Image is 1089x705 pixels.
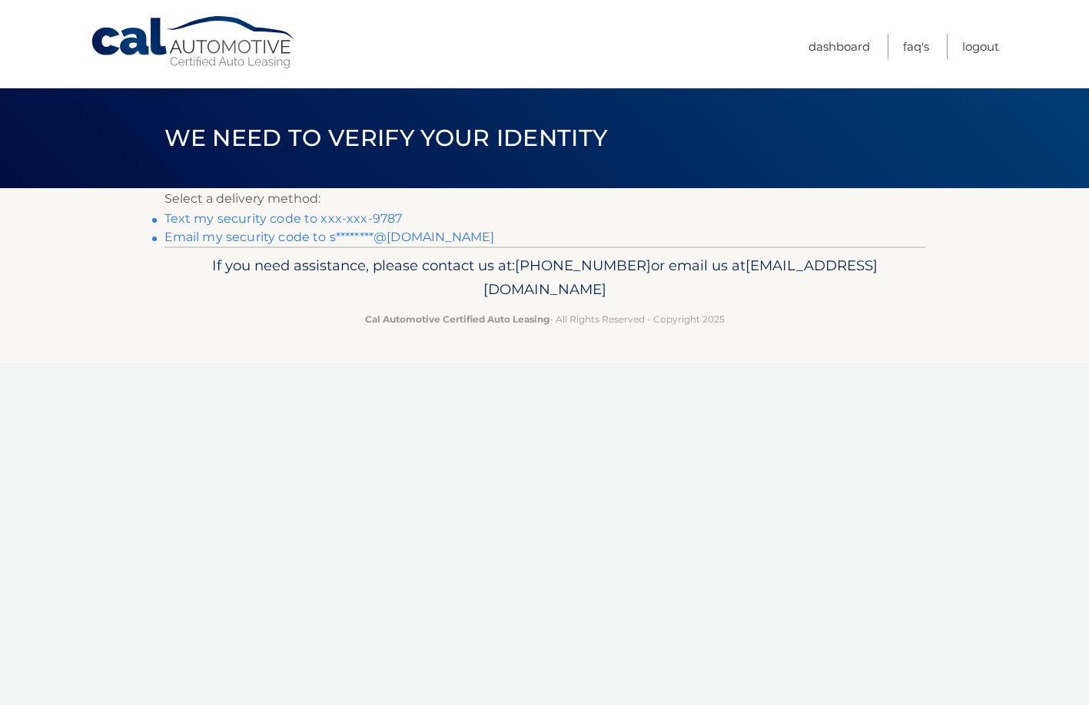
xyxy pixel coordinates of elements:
[808,34,870,59] a: Dashboard
[903,34,929,59] a: FAQ's
[164,124,608,152] span: We need to verify your identity
[90,15,297,70] a: Cal Automotive
[174,311,915,327] p: - All Rights Reserved - Copyright 2025
[164,211,403,226] a: Text my security code to xxx-xxx-9787
[164,188,925,210] p: Select a delivery method:
[962,34,999,59] a: Logout
[164,230,495,244] a: Email my security code to s********@[DOMAIN_NAME]
[174,253,915,303] p: If you need assistance, please contact us at: or email us at
[515,257,651,274] span: [PHONE_NUMBER]
[365,313,549,325] strong: Cal Automotive Certified Auto Leasing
